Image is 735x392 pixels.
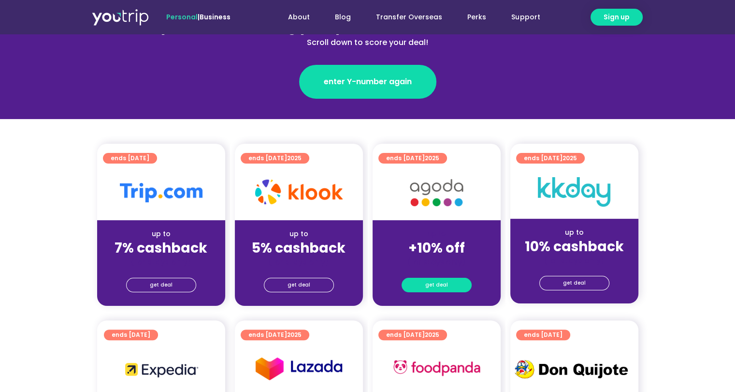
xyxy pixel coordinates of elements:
[563,276,586,290] span: get deal
[241,330,309,340] a: ends [DATE]2025
[200,12,231,22] a: Business
[425,331,439,339] span: 2025
[257,8,552,26] nav: Menu
[525,237,624,256] strong: 10% cashback
[499,8,552,26] a: Support
[386,153,439,164] span: ends [DATE]
[287,154,302,162] span: 2025
[591,9,643,26] a: Sign up
[104,330,158,340] a: ends [DATE]
[322,8,363,26] a: Blog
[518,227,631,238] div: up to
[378,330,447,340] a: ends [DATE]2025
[288,278,310,292] span: get deal
[363,8,455,26] a: Transfer Overseas
[252,239,346,257] strong: 5% cashback
[166,12,231,22] span: |
[378,153,447,164] a: ends [DATE]2025
[524,330,562,340] span: ends [DATE]
[150,278,173,292] span: get deal
[111,153,149,164] span: ends [DATE]
[275,8,322,26] a: About
[402,278,472,292] a: get deal
[112,330,150,340] span: ends [DATE]
[539,276,609,290] a: get deal
[428,229,446,239] span: up to
[518,256,631,266] div: (for stays only)
[243,257,355,267] div: (for stays only)
[604,12,630,22] span: Sign up
[166,12,198,22] span: Personal
[425,154,439,162] span: 2025
[243,229,355,239] div: up to
[425,278,448,292] span: get deal
[299,65,436,99] a: enter Y-number again
[105,229,217,239] div: up to
[287,331,302,339] span: 2025
[103,153,157,164] a: ends [DATE]
[248,153,302,164] span: ends [DATE]
[562,154,577,162] span: 2025
[158,37,577,48] div: Scroll down to score your deal!
[264,278,334,292] a: get deal
[408,239,465,257] strong: +10% off
[115,239,207,257] strong: 7% cashback
[524,153,577,164] span: ends [DATE]
[516,330,570,340] a: ends [DATE]
[105,257,217,267] div: (for stays only)
[380,257,493,267] div: (for stays only)
[455,8,499,26] a: Perks
[126,278,196,292] a: get deal
[386,330,439,340] span: ends [DATE]
[248,330,302,340] span: ends [DATE]
[516,153,585,164] a: ends [DATE]2025
[241,153,309,164] a: ends [DATE]2025
[324,76,412,88] span: enter Y-number again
